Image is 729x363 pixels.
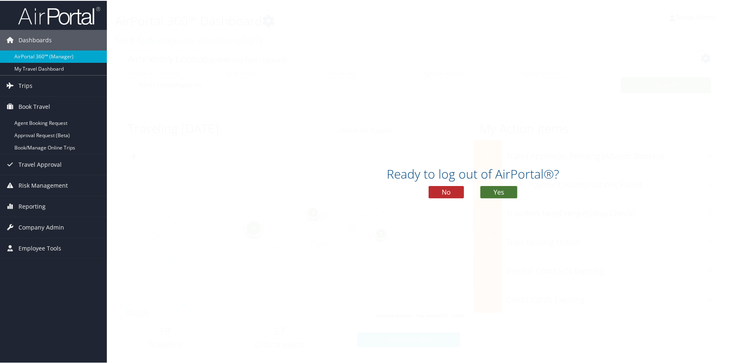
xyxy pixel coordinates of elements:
[18,96,50,116] span: Book Travel
[18,29,52,50] span: Dashboards
[18,237,61,258] span: Employee Tools
[18,154,62,174] span: Travel Approval
[429,185,464,198] button: No
[18,195,46,216] span: Reporting
[480,185,517,198] button: Yes
[18,216,64,237] span: Company Admin
[18,175,68,195] span: Risk Management
[18,75,32,95] span: Trips
[18,5,100,25] img: airportal-logo.png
